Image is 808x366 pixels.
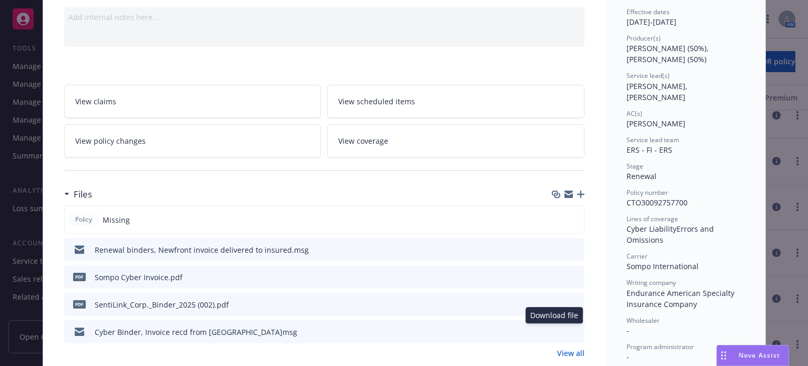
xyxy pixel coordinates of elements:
[627,224,716,245] span: Errors and Omissions
[627,252,648,261] span: Carrier
[739,351,780,360] span: Nova Assist
[627,81,690,102] span: [PERSON_NAME], [PERSON_NAME]
[557,348,584,359] a: View all
[627,288,736,309] span: Endurance American Specialty Insurance Company
[64,85,321,118] a: View claims
[327,124,584,157] a: View coverage
[73,273,86,281] span: pdf
[95,327,297,338] div: Cyber Binder, Invoice recd from [GEOGRAPHIC_DATA]msg
[627,325,629,335] span: -
[627,188,668,197] span: Policy number
[627,162,643,171] span: Stage
[627,224,676,234] span: Cyber Liability
[627,7,744,27] div: [DATE] - [DATE]
[627,145,672,155] span: ERS - FI - ERS
[95,244,309,255] div: Renewal binders, Newfront invoice delivered to insured.msg
[73,300,86,308] span: pdf
[627,214,678,223] span: Lines of coverage
[571,299,580,310] button: preview file
[627,261,699,271] span: Sompo International
[95,299,229,310] div: SentiLink_Corp._Binder_2025 (002).pdf
[103,214,130,225] span: Missing
[338,135,388,146] span: View coverage
[571,272,580,283] button: preview file
[554,244,562,255] button: download file
[716,345,789,366] button: Nova Assist
[75,96,116,107] span: View claims
[64,124,321,157] a: View policy changes
[571,327,580,338] button: preview file
[74,187,92,201] h3: Files
[338,96,415,107] span: View scheduled items
[68,12,580,23] div: Add internal notes here...
[526,307,583,323] div: Download file
[627,352,629,362] span: -
[627,109,642,118] span: AC(s)
[75,135,146,146] span: View policy changes
[554,327,562,338] button: download file
[95,272,183,283] div: Sompo Cyber Invoice.pdf
[627,342,694,351] span: Program administrator
[717,345,730,365] div: Drag to move
[327,85,584,118] a: View scheduled items
[627,197,688,207] span: CTO30092757700
[571,244,580,255] button: preview file
[627,71,670,80] span: Service lead(s)
[627,43,711,64] span: [PERSON_NAME] (50%), [PERSON_NAME] (50%)
[627,118,685,128] span: [PERSON_NAME]
[73,215,94,224] span: Policy
[554,299,562,310] button: download file
[64,187,92,201] div: Files
[554,272,562,283] button: download file
[627,316,660,325] span: Wholesaler
[627,7,670,16] span: Effective dates
[627,34,661,43] span: Producer(s)
[627,171,656,181] span: Renewal
[627,278,676,287] span: Writing company
[627,135,679,144] span: Service lead team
